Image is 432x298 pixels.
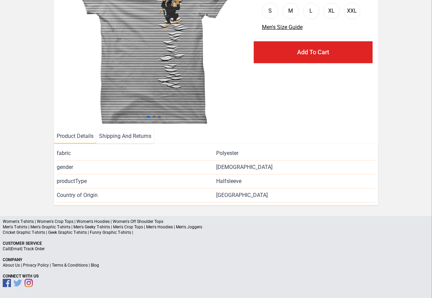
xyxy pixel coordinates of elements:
a: Call [3,246,10,251]
div: L [309,7,312,15]
div: XXL [347,7,357,15]
div: S [268,7,272,15]
li: Product Details [54,129,96,143]
span: Country of Origin [57,191,216,199]
span: fabric [57,149,216,157]
span: Halfsleeve [216,177,241,185]
div: XL [328,7,335,15]
a: Email [11,246,22,251]
p: | | | [3,262,429,268]
p: Men's T-shirts | Men's Graphic T-shirts | Men's Geeky T-shirts | Men's Crop Tops | Men's Hoodies ... [3,224,429,230]
a: Terms & Conditions [52,263,88,268]
span: Polyester [216,149,238,157]
span: gender [57,163,216,171]
span: [DEMOGRAPHIC_DATA] [216,163,273,171]
div: M [288,7,293,15]
a: Track Order [24,246,45,251]
p: Women's T-shirts | Women's Crop Tops | Women's Hoodies | Women's Off Shoulder Tops [3,219,429,224]
span: productType [57,177,216,185]
button: Add To Cart [254,41,373,63]
p: Cricket Graphic T-shirts | Geek Graphic T-shirts | Funny Graphic T-shirts | [3,230,429,235]
span: [GEOGRAPHIC_DATA] [216,191,375,199]
p: Company [3,257,429,262]
a: Blog [91,263,99,268]
p: Customer Service [3,241,429,246]
button: Men's Size Guide [262,23,303,31]
p: | | [3,246,429,252]
p: Connect With Us [3,273,429,279]
li: Shipping And Returns [96,129,154,143]
a: About Us [3,263,20,268]
a: Privacy Policy [23,263,49,268]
